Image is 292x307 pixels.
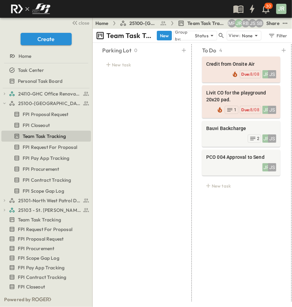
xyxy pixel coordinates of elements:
[266,20,280,27] div: Share
[157,31,172,40] button: New
[228,19,236,27] div: Monica Pruteanu (mpruteanu@fpibuilders.com)
[276,3,287,15] button: JR
[1,281,91,292] div: FPI Closeouttest
[1,110,90,119] a: FPI Proposal Request
[1,142,90,152] a: FPI Request For Proposal
[23,144,77,151] span: FPI Request For Proposal
[9,99,90,108] a: 25100-Vanguard Prep School
[18,100,81,107] span: 25100-Vanguard Prep School
[9,196,90,205] a: 25101-North West Patrol Division
[1,186,90,196] a: FPI Scope Gap Log
[202,121,280,147] div: Bauvi BackchargeJRJS2
[235,19,243,27] div: Jayden Ramirez (jramirez@fpibuilders.com)
[1,120,90,130] a: FPI Closeout
[18,255,59,261] span: FPI Scope Gap Log
[95,20,229,27] nav: breadcrumbs
[1,164,90,174] a: FPI Procurement
[1,243,91,254] div: FPI Procurementtest
[1,244,90,253] a: FPI Procurement
[134,47,137,54] p: 0
[1,142,91,153] div: FPI Request For Proposaltest
[266,3,271,9] p: 30
[19,53,32,60] span: Home
[1,215,90,225] a: Team Task Tracking
[268,163,276,171] div: JS
[9,205,90,215] a: 25103 - St. [PERSON_NAME] Phase 2
[1,175,90,185] a: FPI Contract Tracking
[9,89,90,99] a: 24110-GHC Office Renovations
[1,153,91,164] div: FPI Pay App Trackingtest
[18,245,55,252] span: FPI Procurement
[1,225,90,234] a: FPI Request For Proposal
[1,131,90,141] a: Team Task Tracking
[1,282,90,292] a: FPI Closeout
[69,18,91,27] button: close
[79,20,90,26] span: close
[1,253,91,264] div: FPI Scope Gap Logtest
[18,197,81,204] span: 25101-North West Patrol Division
[106,31,151,40] p: Team Task Tracking
[262,106,271,114] div: JR
[1,195,91,206] div: 25101-North West Patrol Divisiontest
[23,166,59,172] span: FPI Procurement
[229,32,241,39] p: View:
[262,135,271,143] div: JR
[276,4,287,14] div: JR
[242,72,250,77] span: Due:
[1,272,90,282] a: FPI Contract Tracking
[1,65,90,75] a: Task Center
[206,61,276,67] span: Credit from Onsite Air
[1,253,90,263] a: FPI Scope Gap Log
[202,56,280,82] div: Credit from Onsite AirJRJSDue:8/08
[1,186,91,196] div: FPI Scope Gap Logtest
[1,76,90,86] a: Personal Task Board
[18,207,81,214] span: 25103 - St. [PERSON_NAME] Phase 2
[202,85,280,118] div: Livit CO for the playground 20x20 pad.JRJSDue:8/081
[1,205,91,216] div: 25103 - St. [PERSON_NAME] Phase 2test
[242,107,250,112] span: Due:
[268,70,276,78] div: JS
[120,20,167,27] a: 25100-[GEOGRAPHIC_DATA]
[250,107,259,112] span: 8/08
[1,224,91,235] div: FPI Request For Proposaltest
[1,109,91,120] div: FPI Proposal Requesttest
[1,164,91,175] div: FPI Procurementtest
[255,19,264,27] div: Sterling Barnett (sterling@fpibuilders.com)
[1,272,91,283] div: FPI Contract Trackingtest
[202,181,280,191] div: New task
[242,19,250,27] div: Regina Barnett (rbarnett@fpibuilders.com)
[95,20,109,27] a: Home
[1,153,90,163] a: FPI Pay App Tracking
[234,107,236,113] span: 1
[206,154,276,161] span: PCO 004 Approval to Send
[268,32,288,39] div: Filter
[1,120,91,131] div: FPI Closeouttest
[178,20,225,27] a: Team Task Tracking
[1,98,91,109] div: 25100-Vanguard Prep Schooltest
[262,163,271,171] div: JR
[268,135,276,143] div: JS
[1,51,90,61] a: Home
[102,46,131,54] p: Parking Lot
[206,89,276,103] span: Livit CO for the playground 20x20 pad.
[248,19,257,27] div: Jesse Sullivan (jsullivan@fpibuilders.com)
[18,264,65,271] span: FPI Pay App Tracking
[257,136,259,141] span: 2
[1,233,91,244] div: FPI Proposal Requesttest
[23,133,66,140] span: Team Task Tracking
[266,31,289,40] button: Filter
[23,122,50,129] span: FPI Closeout
[129,20,157,27] span: 25100-[GEOGRAPHIC_DATA]
[18,283,45,290] span: FPI Closeout
[219,47,222,54] p: 4
[18,216,61,223] span: Team Task Tracking
[281,19,289,27] button: test
[18,226,72,233] span: FPI Request For Proposal
[23,111,68,118] span: FPI Proposal Request
[202,150,280,176] div: PCO 004 Approval to SendJRJS
[21,33,72,45] button: Create
[23,155,69,162] span: FPI Pay App Tracking
[268,106,276,114] div: JS
[242,32,253,39] p: None
[102,60,180,69] div: New task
